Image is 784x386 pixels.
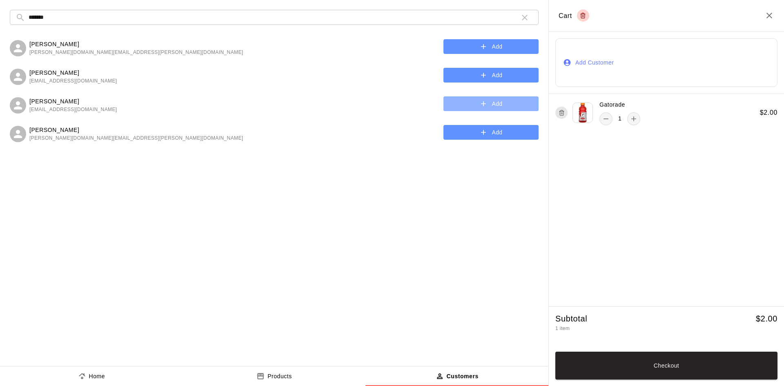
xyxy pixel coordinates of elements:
[555,326,570,331] span: 1 item
[599,112,612,125] button: remove
[599,100,625,109] p: Gatorade
[572,103,593,123] img: product 934
[443,68,539,83] button: Add
[764,11,774,20] button: Close
[29,97,117,106] p: [PERSON_NAME]
[443,39,539,54] button: Add
[760,107,777,118] h6: $ 2.00
[555,313,587,324] h5: Subtotal
[555,352,777,379] button: Checkout
[29,106,117,114] span: [EMAIL_ADDRESS][DOMAIN_NAME]
[618,114,621,123] p: 1
[756,313,777,324] h5: $ 2.00
[89,372,105,381] p: Home
[555,38,777,87] button: Add Customer
[627,112,640,125] button: add
[29,49,243,57] span: [PERSON_NAME][DOMAIN_NAME][EMAIL_ADDRESS][PERSON_NAME][DOMAIN_NAME]
[29,69,117,77] p: [PERSON_NAME]
[577,9,589,22] button: Empty cart
[267,372,292,381] p: Products
[29,77,117,85] span: [EMAIL_ADDRESS][DOMAIN_NAME]
[443,125,539,140] button: Add
[443,96,539,112] button: Add
[29,126,243,134] p: [PERSON_NAME]
[29,40,243,49] p: [PERSON_NAME]
[559,9,589,22] div: Cart
[447,372,479,381] p: Customers
[29,134,243,143] span: [PERSON_NAME][DOMAIN_NAME][EMAIL_ADDRESS][PERSON_NAME][DOMAIN_NAME]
